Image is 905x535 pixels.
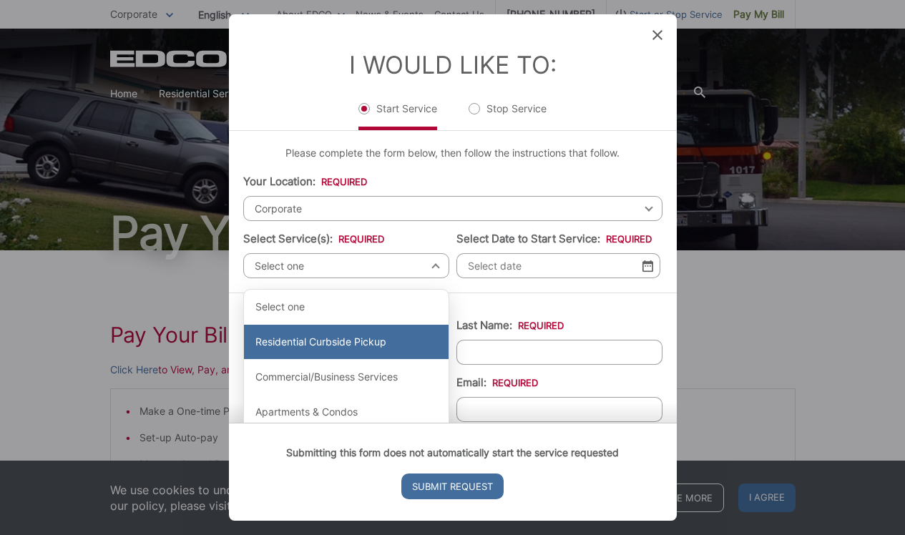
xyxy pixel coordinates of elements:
[358,102,437,130] label: Start Service
[401,473,504,499] input: Submit Request
[349,50,557,79] label: I Would Like To:
[456,232,652,245] label: Select Date to Start Service:
[243,175,367,188] label: Your Location:
[244,290,449,324] div: Select one
[286,446,619,458] strong: Submitting this form does not automatically start the service requested
[469,102,547,130] label: Stop Service
[244,396,449,430] div: Apartments & Condos
[642,260,653,272] img: Select date
[243,253,449,278] span: Select one
[243,145,662,161] p: Please complete the form below, then follow the instructions that follow.
[244,360,449,394] div: Commercial/Business Services
[243,232,384,245] label: Select Service(s):
[456,253,660,278] input: Select date
[456,376,538,389] label: Email:
[243,196,662,221] span: Corporate
[456,319,564,332] label: Last Name:
[244,325,449,359] div: Residential Curbside Pickup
